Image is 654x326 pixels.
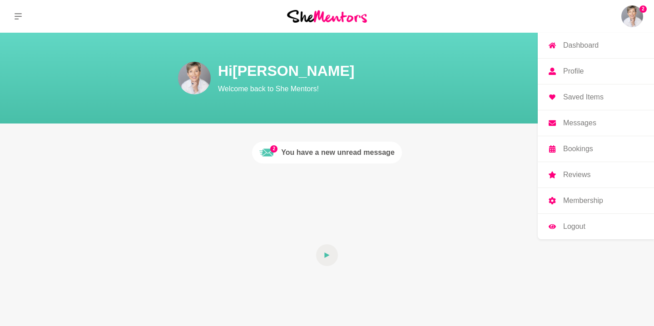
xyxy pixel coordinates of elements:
a: Messages [538,110,654,136]
div: You have a new unread message [281,147,395,158]
a: Dashboard [538,33,654,58]
a: Anita Balogh2DashboardProfileSaved ItemsMessagesBookingsReviewsMembershipLogout [621,5,643,27]
a: Reviews [538,162,654,188]
p: Membership [563,197,603,204]
p: Messages [563,119,596,127]
a: Profile [538,59,654,84]
p: Logout [563,223,585,230]
span: 2 [639,5,647,13]
img: She Mentors Logo [287,10,367,22]
img: Anita Balogh [178,62,211,94]
p: Bookings [563,145,593,153]
p: Dashboard [563,42,599,49]
p: Profile [563,68,584,75]
h1: Hi [PERSON_NAME] [218,62,545,80]
p: Welcome back to She Mentors! [218,84,545,94]
a: Saved Items [538,84,654,110]
p: Saved Items [563,94,604,101]
a: 2Unread messageYou have a new unread message [252,142,402,163]
img: Unread message [259,145,274,160]
p: Reviews [563,171,590,178]
span: 2 [270,145,277,153]
a: Bookings [538,136,654,162]
img: Anita Balogh [621,5,643,27]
